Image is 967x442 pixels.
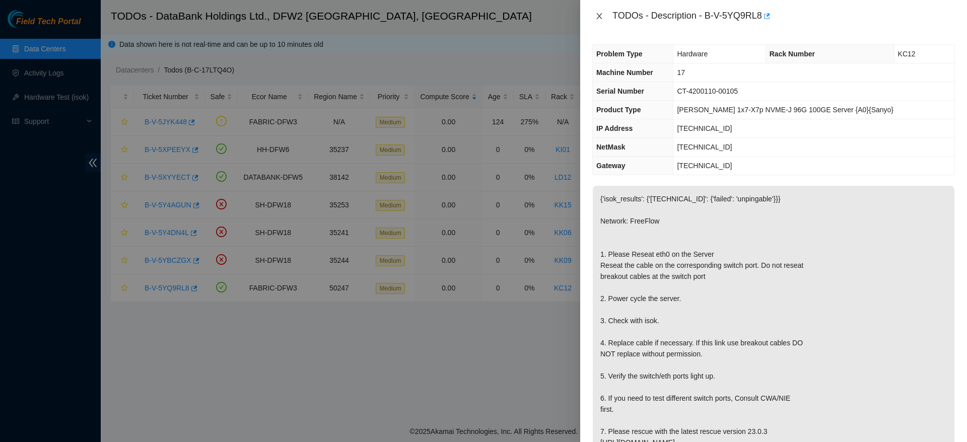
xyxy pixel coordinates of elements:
span: [TECHNICAL_ID] [677,162,732,170]
span: Problem Type [596,50,643,58]
button: Close [592,12,606,21]
span: close [595,12,603,20]
span: Serial Number [596,87,644,95]
span: [TECHNICAL_ID] [677,143,732,151]
span: Gateway [596,162,626,170]
span: Hardware [677,50,708,58]
span: Machine Number [596,68,653,77]
span: Product Type [596,106,641,114]
span: [TECHNICAL_ID] [677,124,732,132]
span: IP Address [596,124,633,132]
span: NetMask [596,143,626,151]
span: Rack Number [770,50,815,58]
div: TODOs - Description - B-V-5YQ9RL8 [612,8,955,24]
span: CT-4200110-00105 [677,87,738,95]
span: [PERSON_NAME] 1x7-X7p NVME-J 96G 100GE Server {A0}{Sanyo} [677,106,893,114]
span: KC12 [898,50,916,58]
span: 17 [677,68,685,77]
